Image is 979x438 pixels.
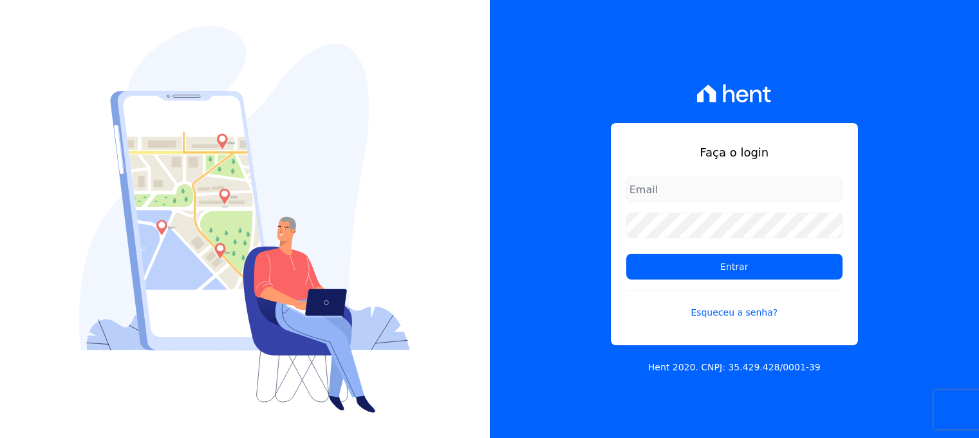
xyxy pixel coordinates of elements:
[79,26,410,413] img: Login
[626,290,843,319] a: Esqueceu a senha?
[626,176,843,202] input: Email
[626,144,843,161] h1: Faça o login
[648,361,821,374] p: Hent 2020. CNPJ: 35.429.428/0001-39
[626,254,843,280] input: Entrar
